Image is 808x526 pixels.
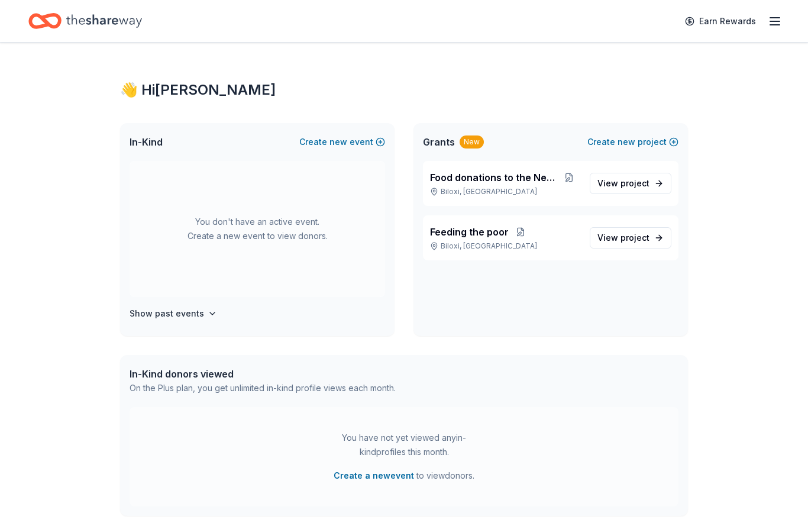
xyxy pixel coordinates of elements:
span: View [597,231,649,245]
span: project [620,178,649,188]
span: to view donors . [334,469,474,483]
h4: Show past events [130,306,204,321]
span: project [620,233,649,243]
div: 👋 Hi [PERSON_NAME] [120,80,688,99]
button: Show past events [130,306,217,321]
div: You have not yet viewed any in-kind profiles this month. [330,431,478,459]
span: new [329,135,347,149]
span: Feeding the poor [430,225,509,239]
a: View project [590,173,671,194]
button: Createnewevent [299,135,385,149]
button: Createnewproject [587,135,678,149]
span: Grants [423,135,455,149]
div: New [460,135,484,149]
p: Biloxi, [GEOGRAPHIC_DATA] [430,241,580,251]
button: Create a newevent [334,469,414,483]
div: You don't have an active event. Create a new event to view donors. [130,161,385,297]
span: Food donations to the Needy [430,170,558,185]
span: In-Kind [130,135,163,149]
a: Earn Rewards [678,11,763,32]
a: View project [590,227,671,249]
div: On the Plus plan, you get unlimited in-kind profile views each month. [130,381,396,395]
div: In-Kind donors viewed [130,367,396,381]
span: View [597,176,649,191]
span: new [618,135,635,149]
a: Home [28,7,142,35]
p: Biloxi, [GEOGRAPHIC_DATA] [430,187,580,196]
